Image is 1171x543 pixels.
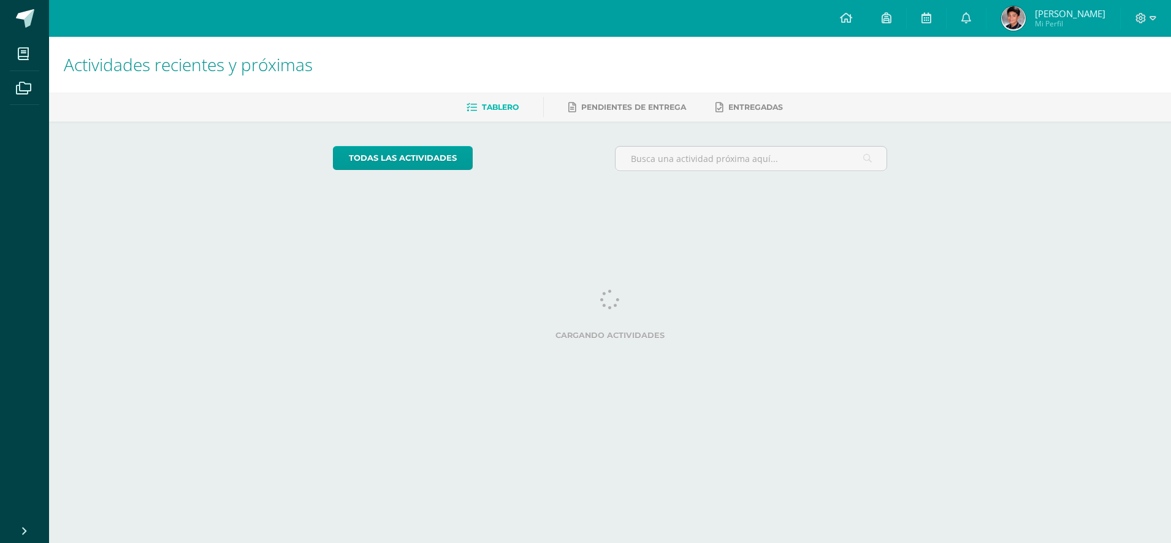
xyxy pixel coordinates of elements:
img: e38671433c5cbdc19fe43c3a4ce09ef3.png [1001,6,1026,31]
input: Busca una actividad próxima aquí... [616,147,887,171]
a: Tablero [467,98,519,117]
label: Cargando actividades [333,331,888,340]
a: Pendientes de entrega [568,98,686,117]
span: [PERSON_NAME] [1035,7,1105,20]
span: Entregadas [728,102,783,112]
span: Tablero [482,102,519,112]
span: Actividades recientes y próximas [64,53,313,76]
span: Mi Perfil [1035,18,1105,29]
a: Entregadas [715,98,783,117]
a: todas las Actividades [333,146,473,170]
span: Pendientes de entrega [581,102,686,112]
